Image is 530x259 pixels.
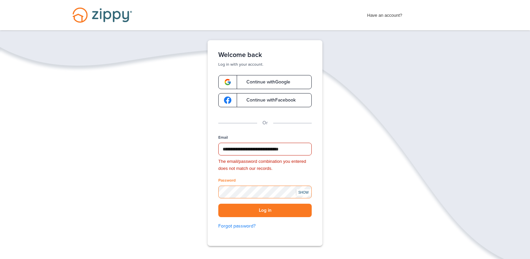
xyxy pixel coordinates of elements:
button: Log in [218,204,312,217]
img: google-logo [224,78,231,86]
div: The email/password combination you entered does not match our records. [218,158,312,172]
span: Continue with Google [240,80,290,84]
label: Password [218,178,236,183]
p: Log in with your account. [218,62,312,67]
a: google-logoContinue withFacebook [218,93,312,107]
h1: Welcome back [218,51,312,59]
p: Or [262,119,268,127]
span: Have an account? [367,8,402,19]
a: Forgot password? [218,222,312,230]
a: google-logoContinue withGoogle [218,75,312,89]
input: Email [218,143,312,155]
input: Password [218,186,312,198]
span: Continue with Facebook [240,98,296,103]
div: SHOW [296,189,311,196]
label: Email [218,135,228,140]
img: google-logo [224,96,231,104]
